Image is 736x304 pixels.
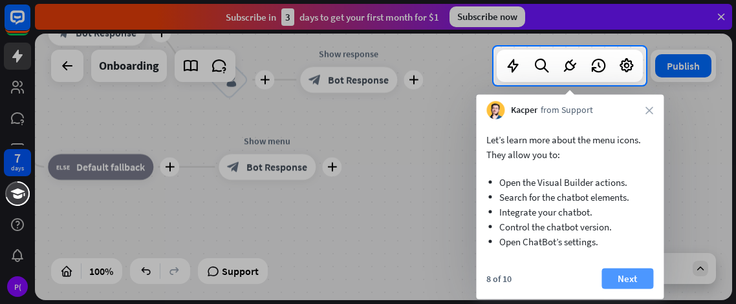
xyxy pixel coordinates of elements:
[499,219,640,234] li: Control the chatbot version.
[499,175,640,190] li: Open the Visual Builder actions.
[486,273,512,285] div: 8 of 10
[511,104,537,117] span: Kacper
[499,234,640,249] li: Open ChatBot’s settings.
[499,190,640,205] li: Search for the chatbot elements.
[645,106,653,114] i: close
[486,132,653,162] p: Let’s learn more about the menu icons. They allow you to:
[10,5,49,44] button: Open LiveChat chat widget
[499,205,640,219] li: Integrate your chatbot.
[601,269,653,289] button: Next
[541,104,593,117] span: from Support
